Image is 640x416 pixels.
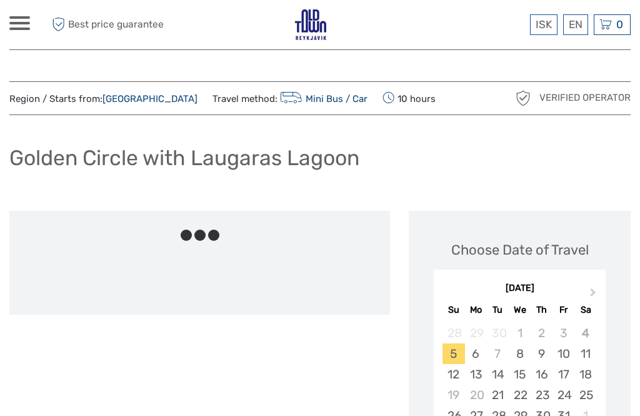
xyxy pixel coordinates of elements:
div: EN [563,14,588,35]
div: Choose Thursday, October 9th, 2025 [531,343,552,364]
div: We [509,302,531,318]
span: Travel method: [212,89,367,107]
div: Not available Monday, October 20th, 2025 [465,385,487,405]
div: Choose Tuesday, October 14th, 2025 [487,364,509,385]
div: Not available Friday, October 3rd, 2025 [552,323,574,343]
div: Choose Sunday, October 12th, 2025 [442,364,464,385]
div: Th [531,302,552,318]
img: 3594-675a8020-bb5e-44e2-ad73-0542bc91ef0d_logo_small.jpg [295,9,326,40]
img: verified_operator_grey_128.png [513,88,533,108]
div: Choose Monday, October 6th, 2025 [465,343,487,364]
div: Choose Saturday, October 11th, 2025 [574,343,596,364]
div: Choose Friday, October 10th, 2025 [552,343,574,364]
a: Mini Bus / Car [277,93,367,104]
div: Not available Sunday, October 19th, 2025 [442,385,464,405]
button: Next Month [584,285,604,305]
span: Verified Operator [539,91,631,104]
div: Mo [465,302,487,318]
div: Choose Wednesday, October 22nd, 2025 [509,385,531,405]
div: Not available Thursday, October 2nd, 2025 [531,323,552,343]
div: Not available Saturday, October 4th, 2025 [574,323,596,343]
div: Not available Sunday, September 28th, 2025 [442,323,464,343]
div: Choose Monday, October 13th, 2025 [465,364,487,385]
div: Not available Tuesday, September 30th, 2025 [487,323,509,343]
span: 0 [614,18,625,31]
div: Fr [552,302,574,318]
div: Sa [574,302,596,318]
div: Choose Wednesday, October 15th, 2025 [509,364,531,385]
div: Choose Saturday, October 18th, 2025 [574,364,596,385]
div: Not available Tuesday, October 7th, 2025 [487,343,509,364]
div: Not available Monday, September 29th, 2025 [465,323,487,343]
h1: Golden Circle with Laugaras Lagoon [9,145,359,171]
div: Choose Tuesday, October 21st, 2025 [487,385,509,405]
span: Region / Starts from: [9,93,197,106]
a: [GEOGRAPHIC_DATA] [102,93,197,104]
span: Best price guarantee [49,14,165,35]
div: Su [442,302,464,318]
span: ISK [536,18,552,31]
div: Choose Thursday, October 23rd, 2025 [531,385,552,405]
div: Choose Saturday, October 25th, 2025 [574,385,596,405]
div: Tu [487,302,509,318]
div: Choose Friday, October 17th, 2025 [552,364,574,385]
div: [DATE] [434,282,606,295]
div: Choose Thursday, October 16th, 2025 [531,364,552,385]
div: Not available Wednesday, October 1st, 2025 [509,323,531,343]
div: Choose Wednesday, October 8th, 2025 [509,343,531,364]
div: Choose Friday, October 24th, 2025 [552,385,574,405]
span: 10 hours [382,89,436,107]
div: Choose Date of Travel [451,240,589,260]
div: Choose Sunday, October 5th, 2025 [442,343,464,364]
